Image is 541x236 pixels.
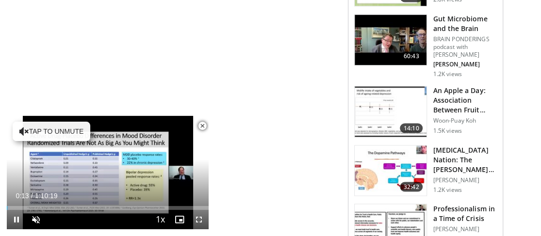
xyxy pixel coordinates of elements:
h3: An Apple a Day: Association Between Fruit Intake and Risk of Late [PERSON_NAME]… [433,86,497,115]
button: Pause [7,210,26,229]
p: 1.5K views [433,126,461,134]
video-js: Video Player [7,116,209,229]
img: 0fb96a29-ee07-42a6-afe7-0422f9702c53.150x105_q85_crop-smart_upscale.jpg [355,86,426,137]
button: Playback Rate [150,210,170,229]
span: / [31,192,33,200]
button: Unmute [26,210,46,229]
span: 60:43 [400,51,423,61]
img: c560b119-6aa4-4c86-b1c8-cf3b5d1f2527.150x105_q85_crop-smart_upscale.jpg [355,15,426,65]
span: 14:10 [400,123,423,133]
span: 32:42 [400,182,423,191]
button: Tap to unmute [13,122,90,141]
h3: Gut Microbiome and the Brain [433,14,497,33]
p: Woon-Puay Koh [433,117,497,125]
button: Close [193,116,212,136]
p: 1.2K views [433,186,461,193]
a: 32:42 [MEDICAL_DATA] Nation: The [PERSON_NAME] for Instant Gratification [PERSON_NAME] 1.2K views [354,145,497,196]
h3: Professionalism in a Time of Crisis [433,204,497,223]
span: 1:10:19 [35,192,58,200]
p: BRAIN PONDERINGS podcast with [PERSON_NAME] [433,35,497,59]
div: Progress Bar [7,206,209,210]
button: Fullscreen [189,210,209,229]
img: 8c144ef5-ad01-46b8-bbf2-304ffe1f6934.150x105_q85_crop-smart_upscale.jpg [355,145,426,196]
p: [PERSON_NAME] [433,61,497,68]
p: [PERSON_NAME] [433,225,497,233]
a: 60:43 Gut Microbiome and the Brain BRAIN PONDERINGS podcast with [PERSON_NAME] [PERSON_NAME] 1.2K... [354,14,497,78]
a: 14:10 An Apple a Day: Association Between Fruit Intake and Risk of Late [PERSON_NAME]… Woon-Puay ... [354,86,497,137]
p: 1.2K views [433,70,461,78]
span: 0:13 [16,192,29,200]
button: Enable picture-in-picture mode [170,210,189,229]
p: [PERSON_NAME] [433,176,497,184]
h3: [MEDICAL_DATA] Nation: The [PERSON_NAME] for Instant Gratification [433,145,497,174]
